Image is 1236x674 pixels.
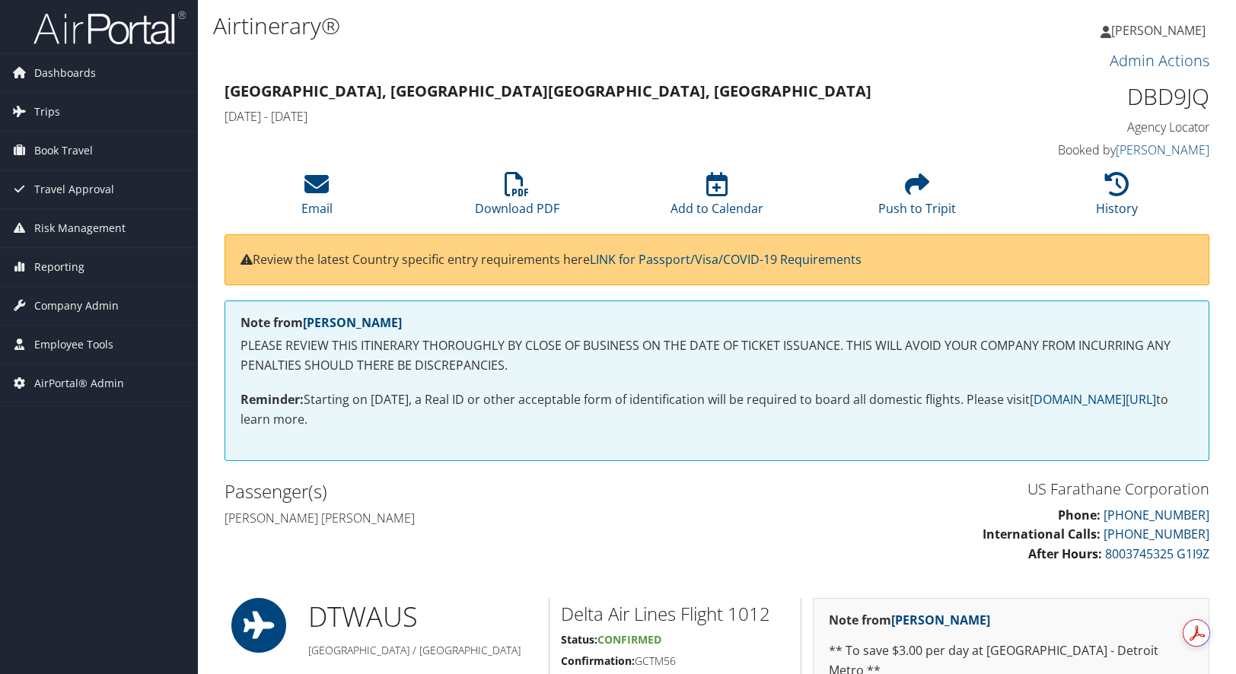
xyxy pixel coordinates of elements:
h1: Airtinerary® [213,10,885,42]
a: [PERSON_NAME] [1101,8,1221,53]
h2: Passenger(s) [225,478,706,504]
h2: Delta Air Lines Flight 1012 [561,601,789,627]
a: [PERSON_NAME] [303,314,402,331]
a: LINK for Passport/Visa/COVID-19 Requirements [590,251,862,268]
strong: [GEOGRAPHIC_DATA], [GEOGRAPHIC_DATA] [GEOGRAPHIC_DATA], [GEOGRAPHIC_DATA] [225,81,871,101]
a: Admin Actions [1110,50,1209,71]
a: Download PDF [475,180,559,217]
h5: [GEOGRAPHIC_DATA] / [GEOGRAPHIC_DATA] [308,643,537,658]
strong: Reminder: [241,391,304,408]
h1: DBD9JQ [980,81,1209,113]
span: Dashboards [34,54,96,92]
span: Company Admin [34,287,119,325]
span: Trips [34,93,60,131]
p: Review the latest Country specific entry requirements here [241,250,1193,270]
strong: After Hours: [1028,545,1102,562]
a: [DOMAIN_NAME][URL] [1030,391,1156,408]
h3: US Farathane Corporation [728,478,1209,500]
span: [PERSON_NAME] [1111,22,1206,39]
a: Email [301,180,333,217]
a: 8003745325 G1I9Z [1105,545,1209,562]
h4: Booked by [980,141,1209,158]
a: [PHONE_NUMBER] [1104,507,1209,523]
p: PLEASE REVIEW THIS ITINERARY THOROUGHLY BY CLOSE OF BUSINESS ON THE DATE OF TICKET ISSUANCE. THIS... [241,336,1193,375]
strong: Phone: [1058,507,1101,523]
a: Add to Calendar [671,180,763,217]
strong: Confirmation: [561,653,635,668]
span: Confirmed [597,632,661,647]
strong: International Calls: [983,526,1101,542]
h1: DTW AUS [308,598,537,636]
a: [PERSON_NAME] [891,612,990,628]
a: Push to Tripit [878,180,956,217]
span: Travel Approval [34,170,114,208]
span: Risk Management [34,209,126,247]
h4: Agency Locator [980,119,1209,135]
h5: GCTM56 [561,653,789,669]
img: airportal-logo.png [33,10,186,46]
span: AirPortal® Admin [34,364,124,402]
strong: Note from [829,612,990,628]
h4: [DATE] - [DATE] [225,108,957,125]
span: Employee Tools [34,326,113,364]
a: [PHONE_NUMBER] [1104,526,1209,542]
a: History [1096,180,1138,217]
strong: Status: [561,632,597,647]
span: Reporting [34,248,84,286]
span: Book Travel [34,132,93,170]
p: Starting on [DATE], a Real ID or other acceptable form of identification will be required to boar... [241,390,1193,429]
strong: Note from [241,314,402,331]
a: [PERSON_NAME] [1116,141,1209,158]
h4: [PERSON_NAME] [PERSON_NAME] [225,510,706,526]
